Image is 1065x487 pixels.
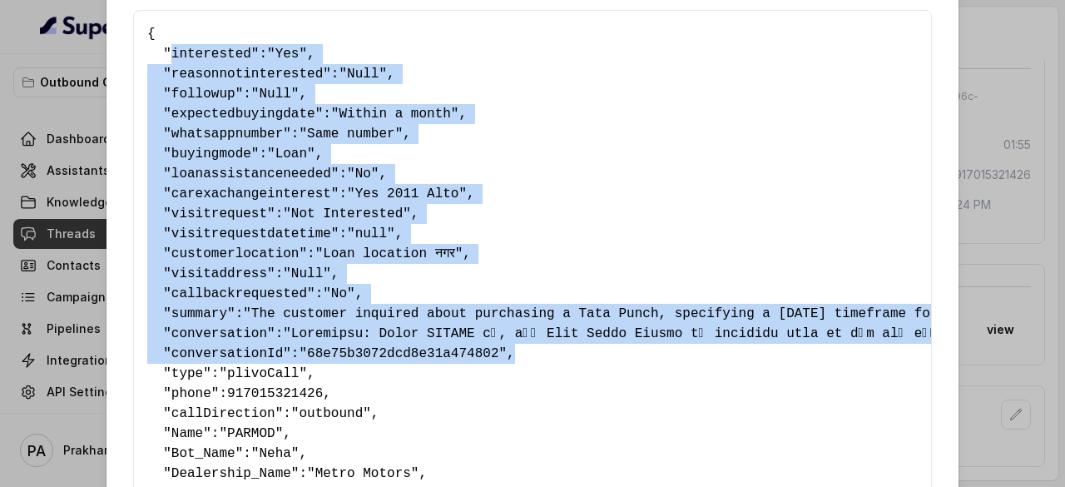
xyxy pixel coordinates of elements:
span: reasonnotinterested [171,67,323,82]
span: "null" [347,226,395,241]
span: interested [171,47,251,62]
span: "outbound" [291,406,371,421]
span: "Within a month" [331,107,459,122]
span: "No" [347,166,379,181]
span: "plivoCall" [219,366,307,381]
span: "Yes" [267,47,307,62]
span: visitrequestdatetime [171,226,331,241]
span: conversationId [171,346,283,361]
span: loanassistanceneeded [171,166,331,181]
span: buyingmode [171,147,251,162]
span: visitaddress [171,266,267,281]
span: "Loan location नगर" [315,246,463,261]
span: phone [171,386,211,401]
span: "No" [323,286,354,301]
span: summary [171,306,227,321]
span: expectedbuyingdate [171,107,315,122]
span: "Null" [283,266,331,281]
span: "Null" [339,67,387,82]
span: Dealership_Name [171,466,291,481]
span: "68e75b3072dcd8e31a474802" [299,346,507,361]
span: customerlocation [171,246,300,261]
span: callbackrequested [171,286,307,301]
span: callDirection [171,406,275,421]
span: "Loan" [267,147,315,162]
span: "Metro Motors" [307,466,419,481]
span: Name [171,426,203,441]
span: "Neha" [251,446,300,461]
span: whatsappnumber [171,127,283,142]
span: visitrequest [171,206,267,221]
span: "Null" [251,87,300,102]
span: carexachangeinterest [171,186,331,201]
span: followup [171,87,235,102]
span: 917015321426 [227,386,323,401]
span: type [171,366,203,381]
span: "PARMOD" [219,426,283,441]
span: "Not Interested" [283,206,411,221]
span: "Same number" [299,127,403,142]
span: Bot_Name [171,446,235,461]
span: "Yes 2011 Alto" [347,186,467,201]
span: conversation [171,326,267,341]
